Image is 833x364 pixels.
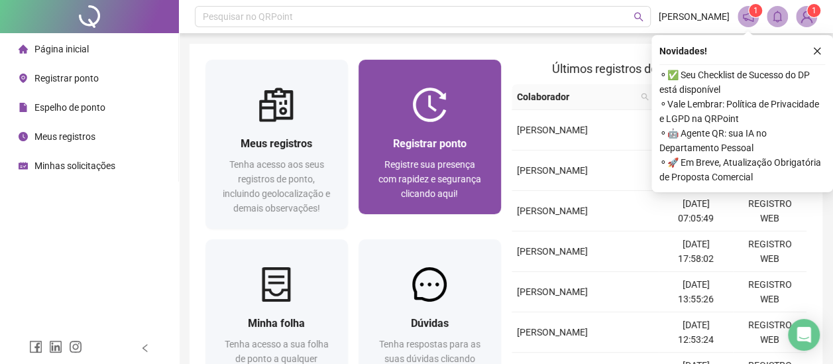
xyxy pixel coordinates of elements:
[411,317,449,330] span: Dúvidas
[788,319,820,351] div: Open Intercom Messenger
[19,132,28,141] span: clock-circle
[34,131,95,142] span: Meus registros
[634,12,643,22] span: search
[797,7,816,27] img: 85924
[19,161,28,170] span: schedule
[659,97,825,126] span: ⚬ Vale Lembrar: Política de Privacidade e LGPD na QRPoint
[517,246,588,257] span: [PERSON_NAME]
[659,126,825,155] span: ⚬ 🤖 Agente QR: sua IA no Departamento Pessoal
[641,93,649,101] span: search
[659,155,825,184] span: ⚬ 🚀 Em Breve, Atualização Obrigatória de Proposta Comercial
[49,340,62,353] span: linkedin
[733,191,806,231] td: REGISTRO WEB
[517,165,588,176] span: [PERSON_NAME]
[812,6,816,15] span: 1
[19,103,28,112] span: file
[378,159,481,199] span: Registre sua presença com rapidez e segurança clicando aqui!
[359,60,501,214] a: Registrar pontoRegistre sua presença com rapidez e segurança clicando aqui!
[659,231,732,272] td: [DATE] 17:58:02
[742,11,754,23] span: notification
[223,159,330,213] span: Tenha acesso aos seus registros de ponto, incluindo geolocalização e demais observações!
[659,272,732,312] td: [DATE] 13:55:26
[140,343,150,353] span: left
[69,340,82,353] span: instagram
[659,191,732,231] td: [DATE] 07:05:49
[753,6,758,15] span: 1
[34,160,115,171] span: Minhas solicitações
[733,231,806,272] td: REGISTRO WEB
[248,317,305,330] span: Minha folha
[517,125,588,135] span: [PERSON_NAME]
[393,137,467,150] span: Registrar ponto
[659,9,730,24] span: [PERSON_NAME]
[807,4,820,17] sup: Atualize o seu contato no menu Meus Dados
[517,286,588,297] span: [PERSON_NAME]
[517,90,636,104] span: Colaborador
[659,68,825,97] span: ⚬ ✅ Seu Checklist de Sucesso do DP está disponível
[733,312,806,353] td: REGISTRO WEB
[812,46,822,56] span: close
[517,327,588,337] span: [PERSON_NAME]
[733,272,806,312] td: REGISTRO WEB
[638,87,651,107] span: search
[659,312,732,353] td: [DATE] 12:53:24
[19,44,28,54] span: home
[659,44,707,58] span: Novidades !
[34,73,99,84] span: Registrar ponto
[19,74,28,83] span: environment
[34,44,89,54] span: Página inicial
[771,11,783,23] span: bell
[552,62,766,76] span: Últimos registros de ponto sincronizados
[749,4,762,17] sup: 1
[29,340,42,353] span: facebook
[34,102,105,113] span: Espelho de ponto
[205,60,348,229] a: Meus registrosTenha acesso aos seus registros de ponto, incluindo geolocalização e demais observa...
[241,137,312,150] span: Meus registros
[517,206,588,216] span: [PERSON_NAME]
